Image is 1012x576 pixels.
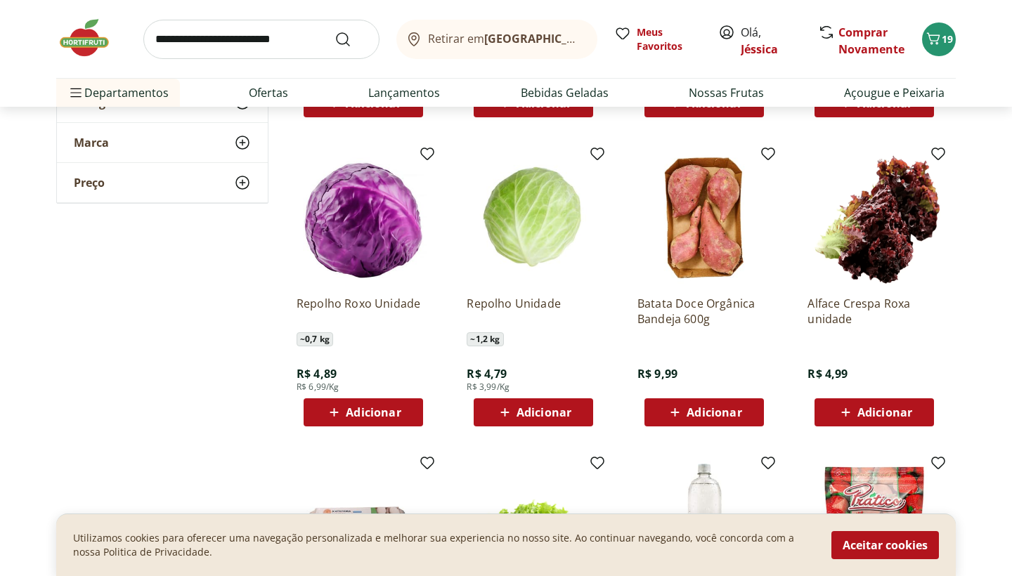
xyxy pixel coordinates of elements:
button: Adicionar [644,398,764,426]
a: Açougue e Peixaria [844,84,945,101]
p: Utilizamos cookies para oferecer uma navegação personalizada e melhorar sua experiencia no nosso ... [73,531,815,559]
img: Repolho Unidade [467,151,600,284]
button: Preço [57,163,268,202]
span: Preço [74,176,105,190]
span: R$ 4,79 [467,366,507,381]
span: Meus Favoritos [637,25,701,53]
span: R$ 9,99 [637,366,677,381]
a: Batata Doce Orgânica Bandeja 600g [637,296,771,327]
img: Alface Crespa Roxa unidade [807,151,941,284]
img: Repolho Roxo Unidade [297,151,430,284]
button: Menu [67,76,84,110]
span: Adicionar [517,98,571,109]
a: Jéssica [741,41,778,57]
span: Retirar em [428,32,583,45]
button: Aceitar cookies [831,531,939,559]
a: Comprar Novamente [838,25,904,57]
span: ~ 0,7 kg [297,332,333,346]
a: Repolho Roxo Unidade [297,296,430,327]
button: Adicionar [474,398,593,426]
button: Adicionar [815,398,934,426]
button: Retirar em[GEOGRAPHIC_DATA]/[GEOGRAPHIC_DATA] [396,20,597,59]
input: search [143,20,379,59]
button: Submit Search [335,31,368,48]
span: Olá, [741,24,803,58]
span: Departamentos [67,76,169,110]
a: Lançamentos [368,84,440,101]
img: Batata Doce Orgânica Bandeja 600g [637,151,771,284]
img: Hortifruti [56,17,126,59]
span: R$ 6,99/Kg [297,381,339,393]
span: R$ 4,89 [297,366,337,381]
button: Marca [57,123,268,162]
a: Ofertas [249,84,288,101]
a: Repolho Unidade [467,296,600,327]
a: Meus Favoritos [614,25,701,53]
a: Nossas Frutas [689,84,764,101]
span: R$ 4,99 [807,366,848,381]
span: Adicionar [687,98,741,109]
a: Alface Crespa Roxa unidade [807,296,941,327]
a: Bebidas Geladas [521,84,609,101]
span: Adicionar [687,407,741,418]
span: Adicionar [857,407,912,418]
span: Adicionar [346,98,401,109]
span: Adicionar [857,98,912,109]
span: Adicionar [346,407,401,418]
button: Carrinho [922,22,956,56]
span: Adicionar [517,407,571,418]
span: Marca [74,136,109,150]
span: ~ 1,2 kg [467,332,503,346]
span: R$ 3,99/Kg [467,381,510,393]
button: Adicionar [304,398,423,426]
b: [GEOGRAPHIC_DATA]/[GEOGRAPHIC_DATA] [484,31,721,46]
span: 19 [942,32,953,46]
